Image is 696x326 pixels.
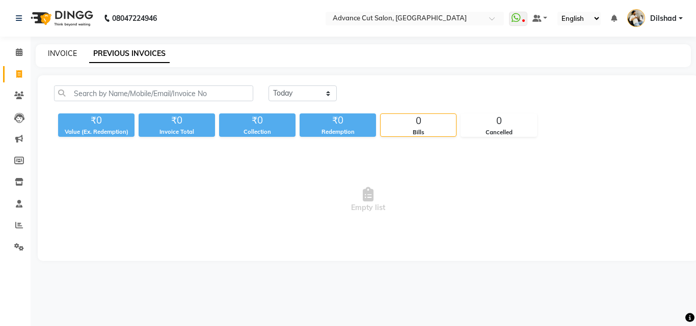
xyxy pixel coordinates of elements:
[219,128,296,136] div: Collection
[381,128,456,137] div: Bills
[112,4,157,33] b: 08047224946
[381,114,456,128] div: 0
[461,114,537,128] div: 0
[300,128,376,136] div: Redemption
[58,128,135,136] div: Value (Ex. Redemption)
[26,4,96,33] img: logo
[54,149,682,251] span: Empty list
[627,9,645,27] img: Dilshad
[139,128,215,136] div: Invoice Total
[54,85,253,101] input: Search by Name/Mobile/Email/Invoice No
[461,128,537,137] div: Cancelled
[139,113,215,128] div: ₹0
[58,113,135,128] div: ₹0
[219,113,296,128] div: ₹0
[89,45,170,63] a: PREVIOUS INVOICES
[300,113,376,128] div: ₹0
[650,13,677,24] span: Dilshad
[48,49,77,58] a: INVOICE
